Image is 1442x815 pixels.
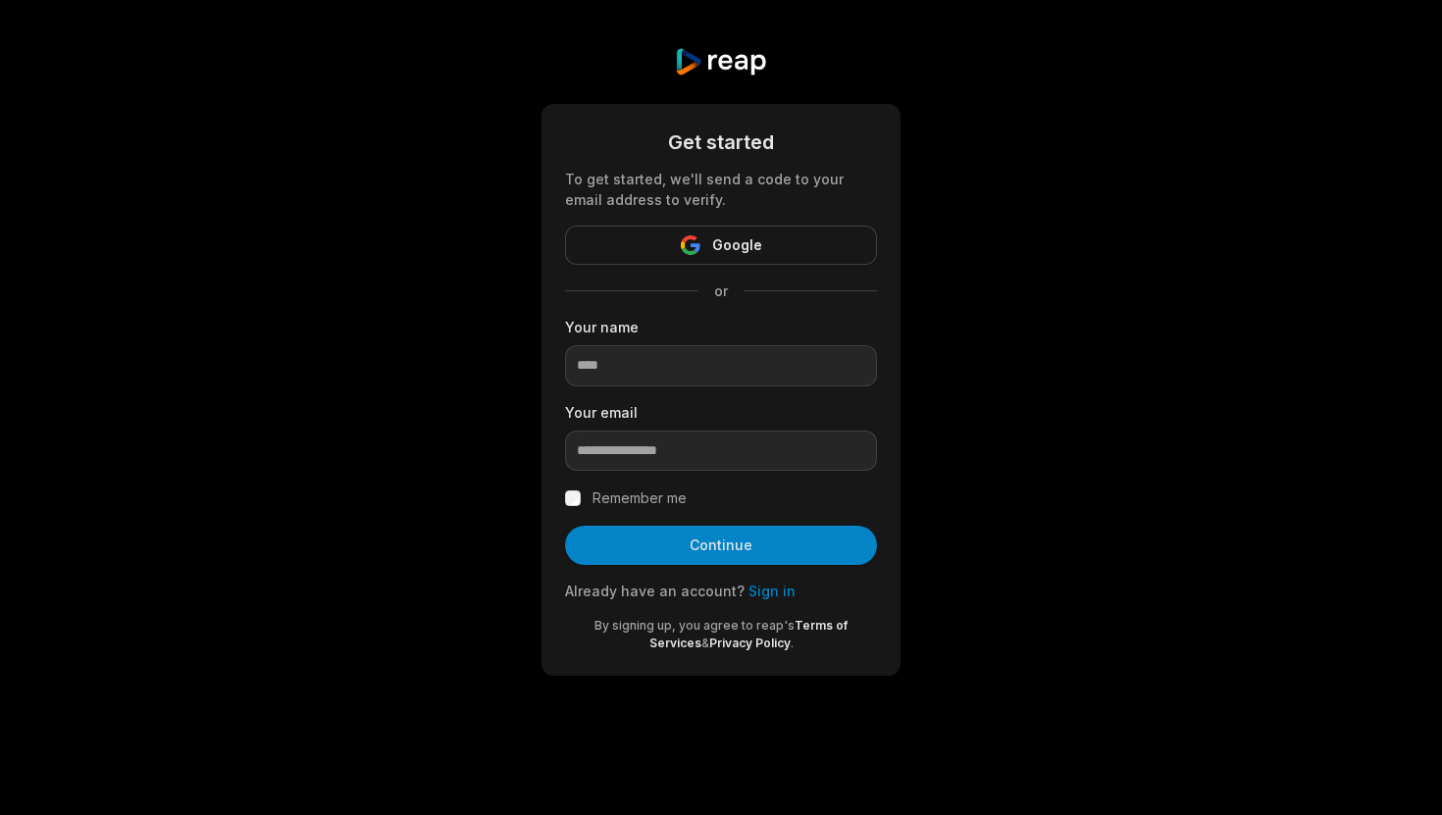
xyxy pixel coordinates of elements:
span: By signing up, you agree to reap's [594,618,795,633]
label: Remember me [592,486,687,510]
span: Google [712,233,762,257]
span: . [791,636,794,650]
span: Already have an account? [565,583,745,599]
img: reap [674,47,767,76]
a: Sign in [748,583,796,599]
span: or [698,280,744,301]
label: Your name [565,317,877,337]
button: Google [565,226,877,265]
button: Continue [565,526,877,565]
a: Privacy Policy [709,636,791,650]
span: & [701,636,709,650]
label: Your email [565,402,877,423]
div: Get started [565,127,877,157]
div: To get started, we'll send a code to your email address to verify. [565,169,877,210]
